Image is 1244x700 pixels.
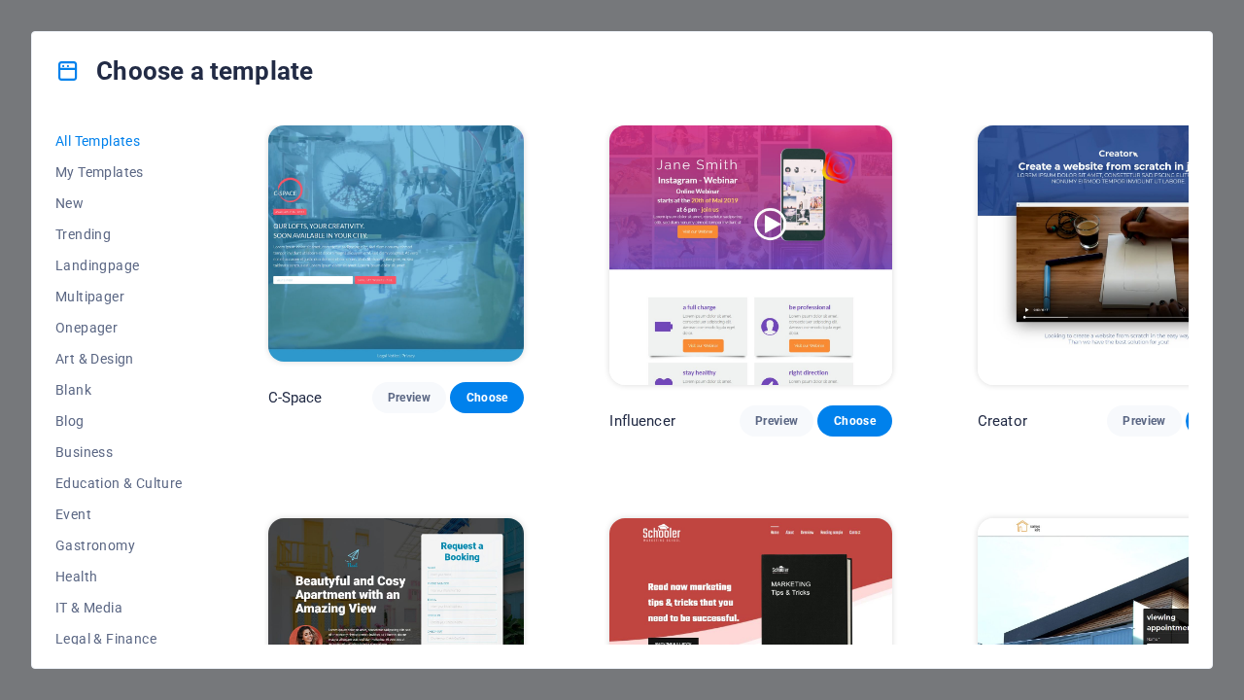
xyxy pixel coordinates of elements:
button: Onepager [55,312,183,343]
button: Legal & Finance [55,623,183,654]
span: Onepager [55,320,183,335]
button: Preview [1107,405,1181,437]
button: Health [55,561,183,592]
button: All Templates [55,125,183,157]
button: Trending [55,219,183,250]
p: C-Space [268,388,323,407]
span: Art & Design [55,351,183,367]
button: Event [55,499,183,530]
button: Choose [450,382,524,413]
span: Business [55,444,183,460]
img: C-Space [268,125,525,362]
span: Blank [55,382,183,398]
span: Gastronomy [55,538,183,553]
button: My Templates [55,157,183,188]
button: Business [55,437,183,468]
span: Preview [1123,413,1165,429]
span: Education & Culture [55,475,183,491]
p: Influencer [609,411,674,431]
span: New [55,195,183,211]
span: Blog [55,413,183,429]
button: Blog [55,405,183,437]
span: Event [55,507,183,522]
button: Multipager [55,281,183,312]
button: New [55,188,183,219]
button: Preview [740,405,813,437]
span: Landingpage [55,258,183,273]
span: Trending [55,227,183,242]
span: Preview [388,390,431,405]
img: Influencer [609,125,891,386]
button: Landingpage [55,250,183,281]
span: Choose [466,390,508,405]
span: Multipager [55,289,183,304]
span: All Templates [55,133,183,149]
button: Blank [55,374,183,405]
span: Choose [833,413,876,429]
span: My Templates [55,164,183,180]
span: Health [55,569,183,584]
p: Creator [978,411,1027,431]
button: IT & Media [55,592,183,623]
button: Education & Culture [55,468,183,499]
span: Preview [755,413,798,429]
h4: Choose a template [55,55,313,87]
button: Art & Design [55,343,183,374]
button: Preview [372,382,446,413]
span: Legal & Finance [55,631,183,647]
button: Choose [817,405,891,437]
button: Gastronomy [55,530,183,561]
span: IT & Media [55,600,183,615]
